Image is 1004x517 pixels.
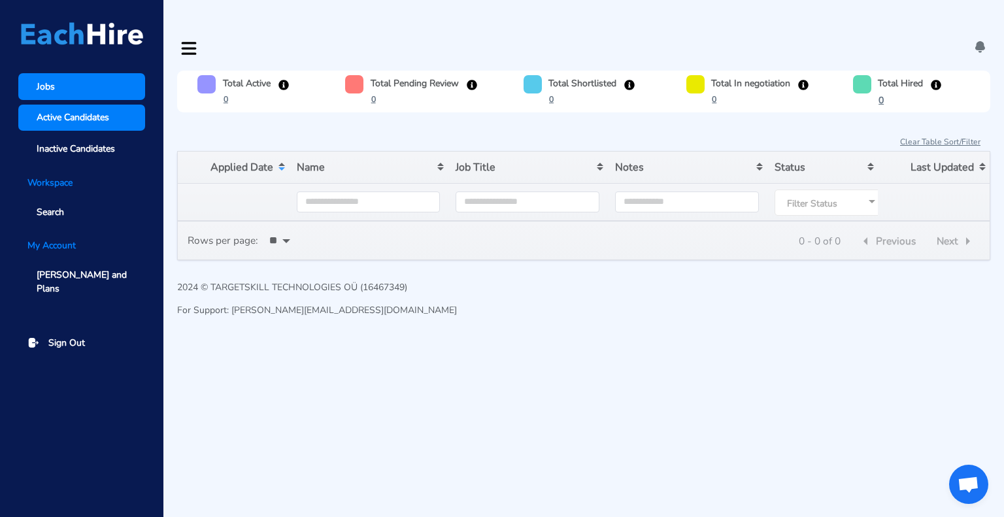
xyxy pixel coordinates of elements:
[177,303,457,317] p: For Support: [PERSON_NAME][EMAIL_ADDRESS][DOMAIN_NAME]
[876,233,916,248] span: Previous
[854,231,920,249] button: Previous
[37,268,136,295] span: [PERSON_NAME] and Plans
[548,93,554,106] button: 0
[18,239,145,252] li: My Account
[878,94,884,107] u: 0
[18,176,145,190] li: Workspace
[37,142,115,156] span: Inactive Candidates
[900,137,980,147] u: Clear Table Sort/Filter
[933,231,980,249] button: Next
[18,135,145,162] a: Inactive Candidates
[48,336,85,350] span: Sign Out
[37,80,55,93] span: Jobs
[224,94,228,105] u: 0
[177,280,457,294] p: 2024 © TARGETSKILL TECHNOLOGIES OÜ (16467349)
[711,77,790,90] h6: Total In negotiation
[937,233,958,248] span: Next
[223,93,229,106] button: 0
[549,94,554,105] u: 0
[371,77,459,90] h6: Total Pending Review
[371,94,376,105] u: 0
[18,105,145,131] a: Active Candidates
[899,135,981,148] button: Clear Table Sort/Filter
[711,93,717,106] button: 0
[37,205,64,219] span: Search
[18,199,145,225] a: Search
[878,77,923,90] h6: Total Hired
[223,77,271,90] h6: Total Active
[37,110,109,124] span: Active Candidates
[548,77,616,90] h6: Total Shortlisted
[21,22,143,45] img: Logo
[371,93,376,106] button: 0
[18,261,145,302] a: [PERSON_NAME] and Plans
[949,465,988,504] div: Open chat
[799,233,841,248] div: 0 - 0 of 0
[712,94,716,105] u: 0
[787,197,837,210] span: Filter Status
[188,233,258,248] label: Rows per page:
[878,93,884,108] button: 0
[18,73,145,100] a: Jobs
